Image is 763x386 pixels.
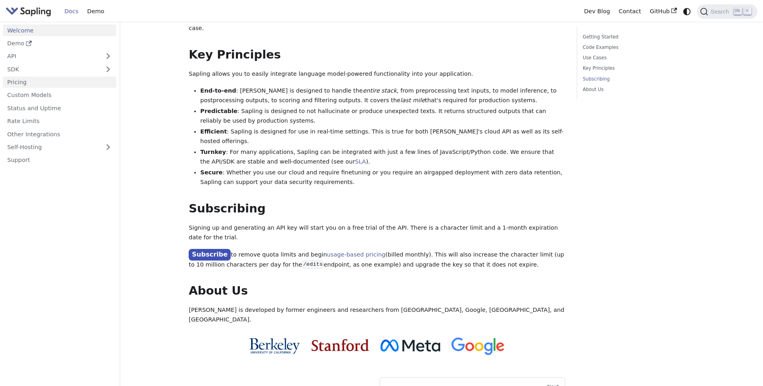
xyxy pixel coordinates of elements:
[583,65,691,72] a: Key Principles
[3,102,116,114] a: Status and Uptime
[189,249,231,261] a: Subscribe
[189,249,565,269] p: to remove quota limits and begin (billed monthly). This will also increase the character limit (u...
[3,128,116,140] a: Other Integrations
[681,6,693,17] button: Switch between dark and light mode (currently system mode)
[200,127,565,146] li: : Sapling is designed for use in real-time settings. This is true for both [PERSON_NAME]'s cloud ...
[580,5,614,18] a: Dev Blog
[60,5,83,18] a: Docs
[3,77,116,88] a: Pricing
[200,128,227,135] strong: Efficient
[3,63,100,75] a: SDK
[583,75,691,83] a: Subscribing
[3,24,116,36] a: Welcome
[583,44,691,51] a: Code Examples
[645,5,681,18] a: GitHub
[697,4,757,19] button: Search (Ctrl+K)
[614,5,646,18] a: Contact
[189,69,565,79] p: Sapling allows you to easily integrate language model-powered functionality into your application.
[100,51,116,62] button: Expand sidebar category 'API'
[189,14,565,33] p: New functionality is being released every week. Contact us to learn more or to discuss if [PERSON...
[401,97,425,103] em: last mile
[6,6,51,17] img: Sapling.ai
[100,63,116,75] button: Expand sidebar category 'SDK'
[302,261,324,269] code: /edits
[583,86,691,93] a: About Us
[200,148,565,167] li: : For many applications, Sapling can be integrated with just a few lines of JavaScript/Python cod...
[355,158,366,165] a: SLA
[200,149,226,155] strong: Turnkey
[363,87,397,94] em: entire stack
[189,305,565,325] p: [PERSON_NAME] is developed by former engineers and researchers from [GEOGRAPHIC_DATA], Google, [G...
[451,337,505,356] img: Google
[189,202,565,216] h2: Subscribing
[3,38,116,49] a: Demo
[743,8,751,15] kbd: K
[3,141,116,153] a: Self-Hosting
[200,86,565,105] li: : [PERSON_NAME] is designed to handle the , from preprocessing text inputs, to model inference, t...
[200,108,238,114] strong: Predictable
[200,87,236,94] strong: End-to-end
[3,154,116,166] a: Support
[583,54,691,62] a: Use Cases
[6,6,54,17] a: Sapling.ai
[3,115,116,127] a: Rate Limits
[3,51,100,62] a: API
[189,48,565,62] h2: Key Principles
[583,33,691,41] a: Getting Started
[83,5,109,18] a: Demo
[3,89,116,101] a: Custom Models
[189,284,565,298] h2: About Us
[380,340,440,352] img: Meta
[312,339,369,351] img: Stanford
[200,169,223,176] strong: Secure
[200,107,565,126] li: : Sapling is designed to not hallucinate or produce unexpected texts. It returns structured outpu...
[327,251,385,258] a: usage-based pricing
[200,168,565,187] li: : Whether you use our cloud and require finetuning or you require an airgapped deployment with ze...
[249,338,300,354] img: Cal
[189,223,565,243] p: Signing up and generating an API key will start you on a free trial of the API. There is a charac...
[708,8,734,15] span: Search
